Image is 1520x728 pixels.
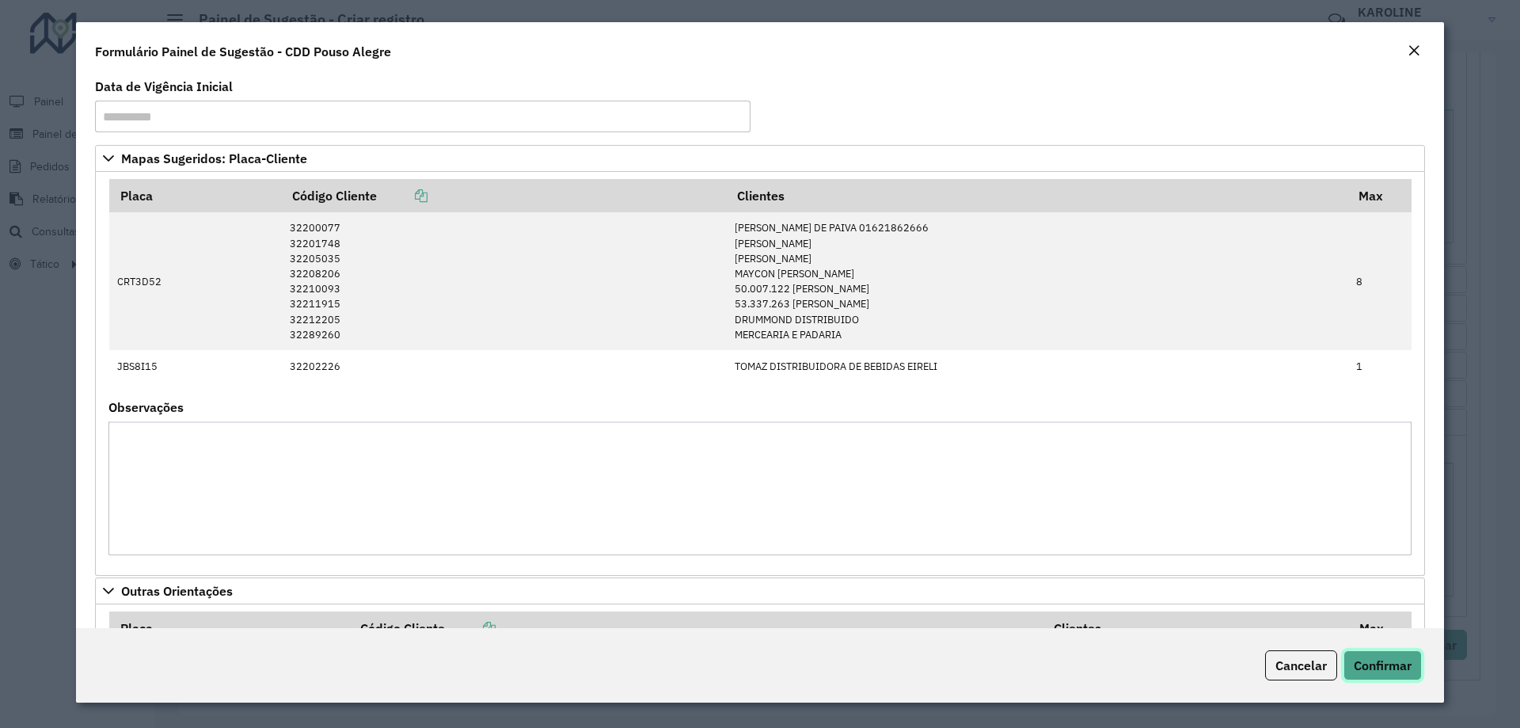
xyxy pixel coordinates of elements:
td: [PERSON_NAME] DE PAIVA 01621862666 [PERSON_NAME] [PERSON_NAME] MAYCON [PERSON_NAME] 50.007.122 [P... [727,212,1348,350]
td: 32200077 32201748 32205035 32208206 32210093 32211915 32212205 32289260 [282,212,727,350]
th: Placa [109,179,282,212]
a: Copiar [377,188,427,204]
th: Código Cliente [282,179,727,212]
span: Confirmar [1354,657,1412,673]
button: Cancelar [1265,650,1337,680]
span: Mapas Sugeridos: Placa-Cliente [121,152,307,165]
th: Placa [109,612,350,645]
th: Código Cliente [350,612,1043,645]
td: CRT3D52 [109,212,282,350]
a: Copiar [445,620,496,636]
a: Mapas Sugeridos: Placa-Cliente [95,145,1425,172]
label: Observações [108,398,184,417]
td: 8 [1348,212,1412,350]
th: Max [1348,179,1412,212]
td: 32202226 [282,350,727,382]
span: Outras Orientações [121,585,233,597]
label: Data de Vigência Inicial [95,77,233,96]
a: Outras Orientações [95,577,1425,604]
button: Confirmar [1343,650,1422,680]
td: TOMAZ DISTRIBUIDORA DE BEBIDAS EIRELI [727,350,1348,382]
td: JBS8I15 [109,350,282,382]
em: Fechar [1408,44,1420,57]
div: Mapas Sugeridos: Placa-Cliente [95,172,1425,576]
h4: Formulário Painel de Sugestão - CDD Pouso Alegre [95,42,391,61]
button: Close [1403,41,1425,62]
span: Cancelar [1275,657,1327,673]
th: Clientes [727,179,1348,212]
td: 1 [1348,350,1412,382]
th: Max [1348,612,1412,645]
th: Clientes [1043,612,1348,645]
